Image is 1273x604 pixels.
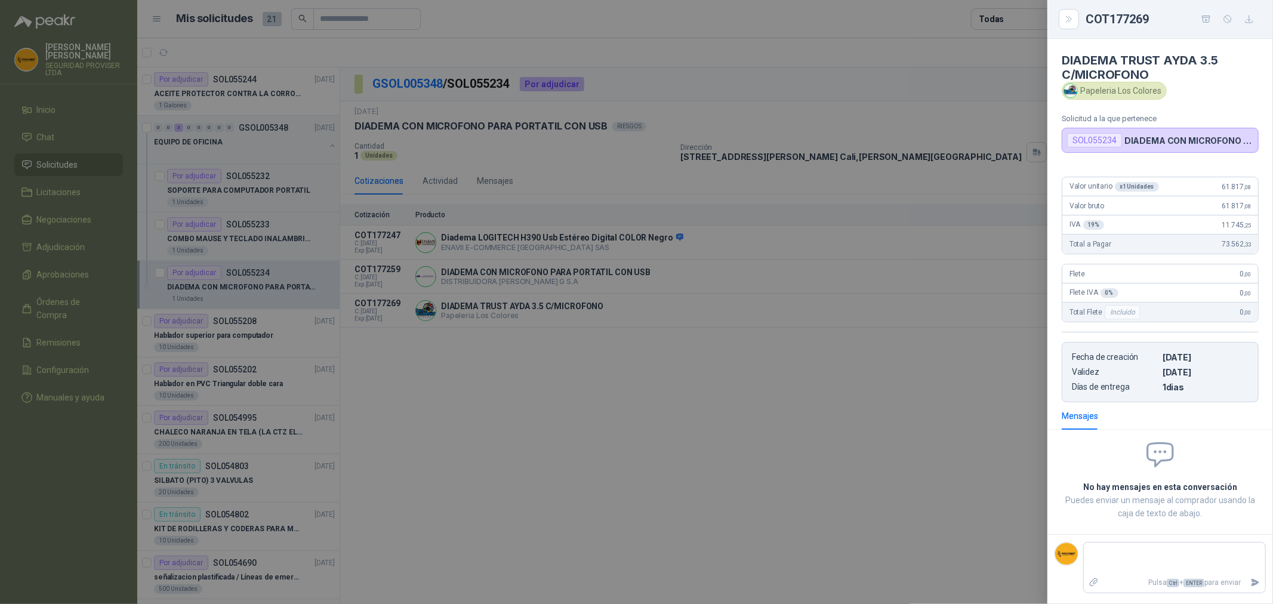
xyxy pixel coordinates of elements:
[1222,221,1251,229] span: 11.745
[1163,352,1249,362] p: [DATE]
[1104,572,1246,593] p: Pulsa + para enviar
[1072,382,1158,392] p: Días de entrega
[1183,579,1204,587] span: ENTER
[1084,572,1104,593] label: Adjuntar archivos
[1240,270,1251,278] span: 0
[1246,572,1265,593] button: Enviar
[1064,84,1077,97] img: Company Logo
[1069,305,1143,319] span: Total Flete
[1222,183,1251,191] span: 61.817
[1069,270,1085,278] span: Flete
[1083,220,1105,230] div: 19 %
[1069,240,1111,248] span: Total a Pagar
[1062,409,1098,423] div: Mensajes
[1244,271,1251,278] span: ,00
[1062,480,1259,494] h2: No hay mensajes en esta conversación
[1105,305,1141,319] div: Incluido
[1163,382,1249,392] p: 1 dias
[1062,53,1259,82] h4: DIADEMA TRUST AYDA 3.5 C/MICROFONO
[1069,202,1104,210] span: Valor bruto
[1101,288,1118,298] div: 0 %
[1240,289,1251,297] span: 0
[1072,367,1158,377] p: Validez
[1067,133,1122,147] div: SOL055234
[1244,184,1251,190] span: ,08
[1069,288,1118,298] span: Flete IVA
[1244,203,1251,209] span: ,08
[1115,182,1159,192] div: x 1 Unidades
[1124,135,1253,146] p: DIADEMA CON MICROFONO PARA PORTATIL CON USB
[1240,308,1251,316] span: 0
[1055,543,1078,565] img: Company Logo
[1244,241,1251,248] span: ,33
[1069,182,1159,192] span: Valor unitario
[1062,114,1259,123] p: Solicitud a la que pertenece
[1062,494,1259,520] p: Puedes enviar un mensaje al comprador usando la caja de texto de abajo.
[1069,220,1104,230] span: IVA
[1163,367,1249,377] p: [DATE]
[1086,10,1259,29] div: COT177269
[1062,12,1076,26] button: Close
[1244,290,1251,297] span: ,00
[1167,579,1179,587] span: Ctrl
[1244,222,1251,229] span: ,25
[1072,352,1158,362] p: Fecha de creación
[1222,240,1251,248] span: 73.562
[1244,309,1251,316] span: ,00
[1222,202,1251,210] span: 61.817
[1062,82,1167,100] div: Papeleria Los Colores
